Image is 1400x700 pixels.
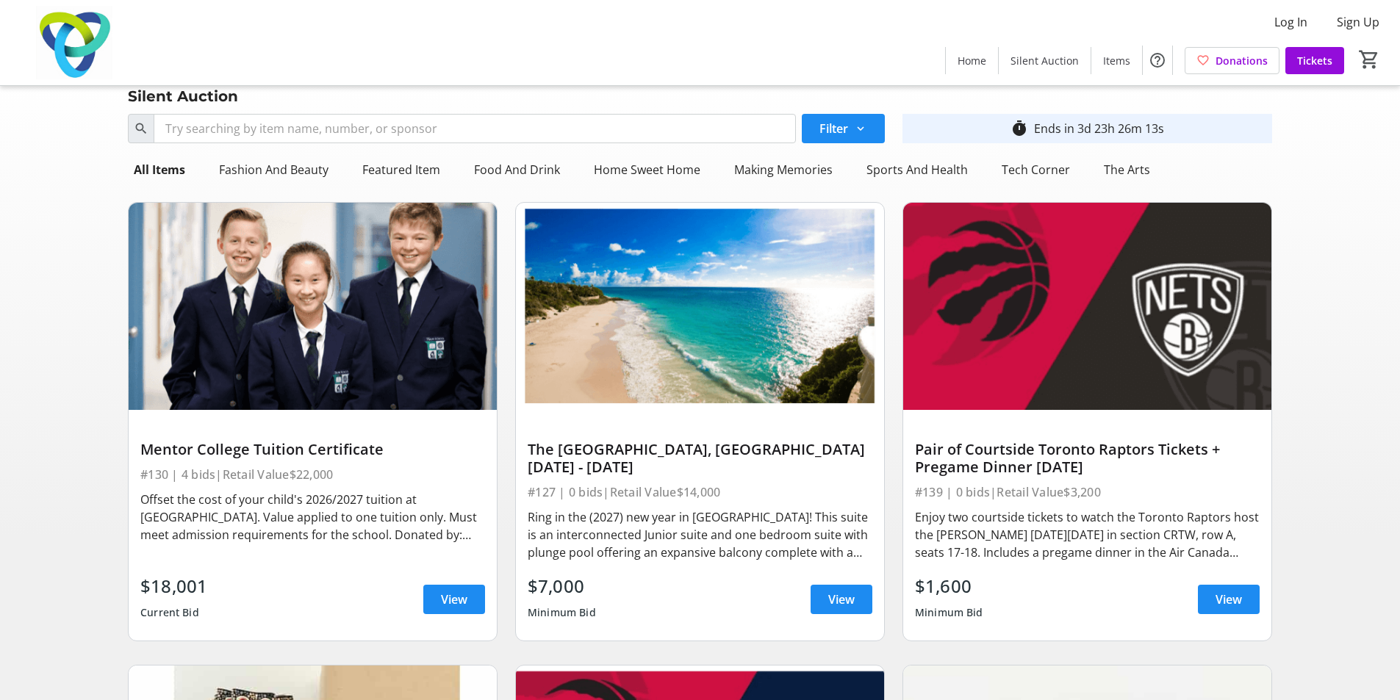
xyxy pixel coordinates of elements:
img: The Crane Beach Resort, Barbados December 26, 2026 - January 2, 2027 [516,203,884,410]
div: Fashion And Beauty [213,155,334,184]
a: Items [1091,47,1142,74]
span: View [441,591,467,608]
div: Tech Corner [996,155,1076,184]
div: Minimum Bid [915,599,983,626]
span: Donations [1216,53,1268,68]
div: #127 | 0 bids | Retail Value $14,000 [528,482,872,502]
span: Items [1103,53,1130,68]
a: View [811,585,872,614]
a: View [423,585,485,614]
div: Enjoy two courtside tickets to watch the Toronto Raptors host the [PERSON_NAME] [DATE][DATE] in s... [915,508,1260,561]
div: $18,001 [140,573,207,599]
a: Donations [1185,47,1279,74]
div: All Items [128,155,191,184]
div: Home Sweet Home [588,155,706,184]
img: Trillium Health Partners Foundation's Logo [9,6,140,79]
div: Ends in 3d 23h 26m 13s [1034,120,1164,137]
div: Food And Drink [468,155,566,184]
div: Minimum Bid [528,599,596,626]
span: Tickets [1297,53,1332,68]
span: View [828,591,855,608]
div: Featured Item [356,155,446,184]
span: Home [958,53,986,68]
div: Current Bid [140,599,207,626]
span: View [1216,591,1242,608]
a: View [1198,585,1260,614]
a: Silent Auction [999,47,1091,74]
div: $1,600 [915,573,983,599]
div: The [GEOGRAPHIC_DATA], [GEOGRAPHIC_DATA] [DATE] - [DATE] [528,441,872,476]
div: The Arts [1098,155,1156,184]
button: Filter [802,114,885,143]
div: Sports And Health [861,155,974,184]
mat-icon: timer_outline [1010,120,1028,137]
div: Mentor College Tuition Certificate [140,441,485,458]
div: #139 | 0 bids | Retail Value $3,200 [915,482,1260,502]
button: Log In [1263,10,1319,34]
div: $7,000 [528,573,596,599]
span: Silent Auction [1010,53,1079,68]
a: Tickets [1285,47,1344,74]
span: Log In [1274,13,1307,31]
div: Pair of Courtside Toronto Raptors Tickets + Pregame Dinner [DATE] [915,441,1260,476]
button: Sign Up [1325,10,1391,34]
button: Help [1143,46,1172,75]
div: #130 | 4 bids | Retail Value $22,000 [140,464,485,485]
div: Making Memories [728,155,839,184]
span: Sign Up [1337,13,1379,31]
div: Silent Auction [119,84,247,108]
div: Offset the cost of your child's 2026/2027 tuition at [GEOGRAPHIC_DATA]. Value applied to one tuit... [140,491,485,544]
img: Pair of Courtside Toronto Raptors Tickets + Pregame Dinner Sunday, November 23, 2025 [903,203,1271,410]
button: Cart [1356,46,1382,73]
div: Ring in the (2027) new year in [GEOGRAPHIC_DATA]! This suite is an interconnected Junior suite an... [528,508,872,561]
span: Filter [819,120,848,137]
img: Mentor College Tuition Certificate [129,203,497,410]
a: Home [946,47,998,74]
input: Try searching by item name, number, or sponsor [154,114,796,143]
